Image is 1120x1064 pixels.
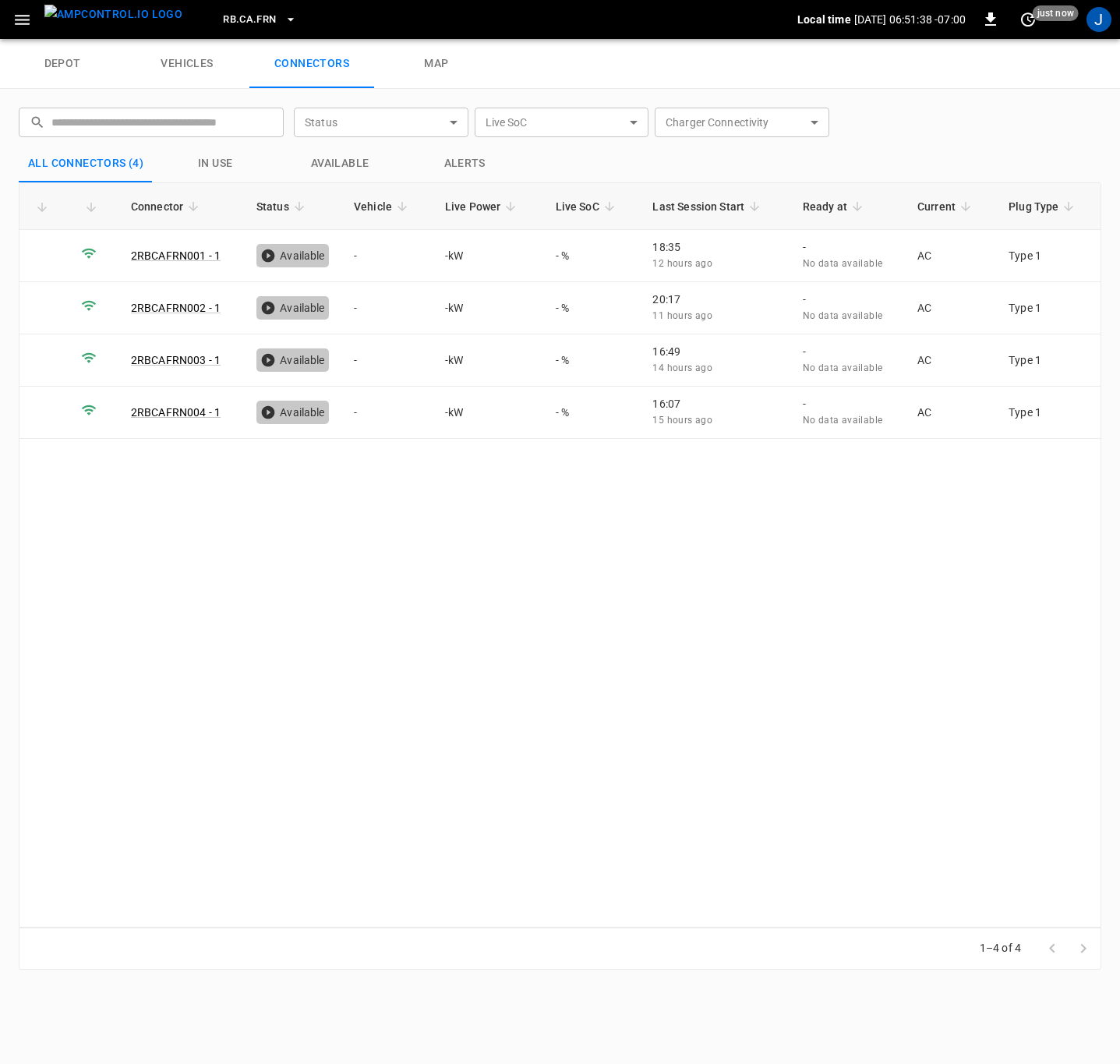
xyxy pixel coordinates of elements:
[153,145,277,182] button: in use
[433,387,543,439] td: - kW
[277,145,402,182] button: Available
[980,940,1021,956] p: 1–4 of 4
[996,282,1101,334] td: Type 1
[905,387,996,439] td: AC
[854,12,966,27] p: [DATE] 06:51:38 -07:00
[797,12,851,27] p: Local time
[803,362,883,373] span: No data available
[652,344,777,359] p: 16:49
[402,145,527,182] button: Alerts
[803,396,892,412] p: -
[433,230,543,282] td: - kW
[803,310,883,321] span: No data available
[905,282,996,334] td: AC
[652,415,712,426] span: 15 hours ago
[131,249,221,262] a: 2RBCAFRN001 - 1
[374,39,499,89] a: map
[256,244,329,267] div: Available
[131,302,221,314] a: 2RBCAFRN002 - 1
[256,348,329,372] div: Available
[341,387,433,439] td: -
[341,230,433,282] td: -
[803,197,867,216] span: Ready at
[652,197,765,216] span: Last Session Start
[803,344,892,359] p: -
[652,258,712,269] span: 12 hours ago
[19,145,153,182] button: All Connectors (4)
[256,401,329,424] div: Available
[996,230,1101,282] td: Type 1
[256,197,309,216] span: Status
[803,258,883,269] span: No data available
[803,239,892,255] p: -
[1016,7,1041,32] button: set refresh interval
[803,415,883,426] span: No data available
[433,282,543,334] td: - kW
[223,11,276,29] span: RB.CA.FRN
[556,197,620,216] span: Live SoC
[543,334,641,387] td: - %
[433,334,543,387] td: - kW
[1009,197,1079,216] span: Plug Type
[652,396,777,412] p: 16:07
[652,239,777,255] p: 18:35
[543,230,641,282] td: - %
[652,362,712,373] span: 14 hours ago
[341,282,433,334] td: -
[905,230,996,282] td: AC
[249,39,374,89] a: connectors
[131,354,221,366] a: 2RBCAFRN003 - 1
[125,39,249,89] a: vehicles
[652,292,777,307] p: 20:17
[543,387,641,439] td: - %
[1086,7,1111,32] div: profile-icon
[996,387,1101,439] td: Type 1
[905,334,996,387] td: AC
[131,406,221,419] a: 2RBCAFRN004 - 1
[917,197,976,216] span: Current
[1033,5,1079,21] span: just now
[341,334,433,387] td: -
[131,197,203,216] span: Connector
[543,282,641,334] td: - %
[445,197,521,216] span: Live Power
[996,334,1101,387] td: Type 1
[803,292,892,307] p: -
[44,5,182,24] img: ampcontrol.io logo
[354,197,412,216] span: Vehicle
[652,310,712,321] span: 11 hours ago
[256,296,329,320] div: Available
[217,5,302,35] button: RB.CA.FRN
